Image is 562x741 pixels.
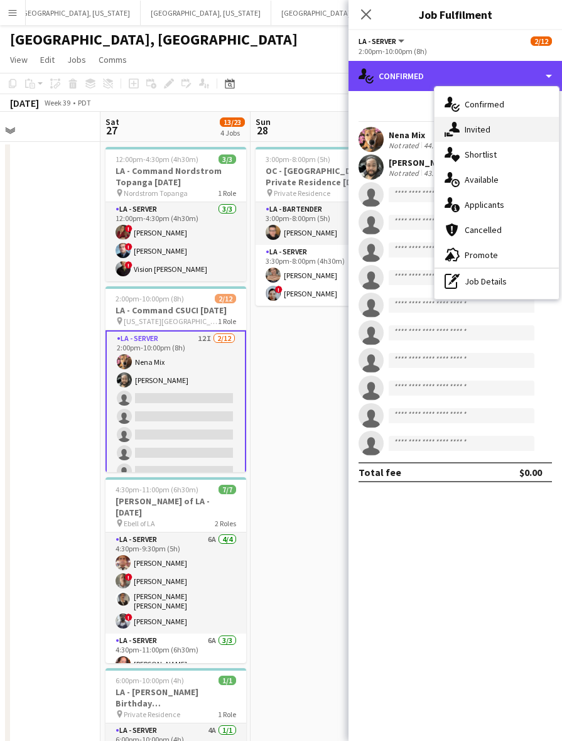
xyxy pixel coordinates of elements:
div: Confirmed [349,61,562,91]
app-card-role: LA - Server6A4/44:30pm-9:30pm (5h)[PERSON_NAME]![PERSON_NAME][PERSON_NAME] [PERSON_NAME]![PERSON_... [105,533,246,634]
div: [DATE] [10,97,39,109]
button: [GEOGRAPHIC_DATA], [US_STATE] [141,1,271,25]
h3: OC - [GEOGRAPHIC_DATA] Private Residence [DATE] [256,165,396,188]
span: LA - Server [359,36,396,46]
span: ! [125,225,132,232]
div: $0.00 [519,466,542,479]
div: Not rated [389,141,421,150]
div: Total fee [359,466,401,479]
span: Confirmed [465,99,504,110]
h1: [GEOGRAPHIC_DATA], [GEOGRAPHIC_DATA] [10,30,298,49]
div: 2:00pm-10:00pm (8h) [359,46,552,56]
div: [PERSON_NAME] [389,157,455,168]
span: 2:00pm-10:00pm (8h) [116,294,184,303]
a: Edit [35,51,60,68]
h3: [PERSON_NAME] of LA - [DATE] [105,495,246,518]
span: 1 Role [218,710,236,719]
app-job-card: 12:00pm-4:30pm (4h30m)3/3LA - Command Nordstrom Topanga [DATE] Nordstrom Topanga1 RoleLA - Server... [105,147,246,281]
span: Comms [99,54,127,65]
span: 2 Roles [215,519,236,528]
span: ! [125,614,132,621]
div: Not rated [389,168,421,178]
span: Edit [40,54,55,65]
span: Private Residence [274,188,330,198]
span: 1 Role [218,316,236,326]
span: Jobs [67,54,86,65]
span: 2/12 [531,36,552,46]
span: 1 Role [218,188,236,198]
span: 7/7 [219,485,236,494]
div: PDT [78,98,91,107]
button: [GEOGRAPHIC_DATA], [US_STATE] [271,1,402,25]
a: View [5,51,33,68]
span: 13/23 [220,117,245,127]
app-card-role: LA - Bartender23A1/13:00pm-8:00pm (5h)[PERSON_NAME] [256,202,396,245]
h3: LA - Command Nordstrom Topanga [DATE] [105,165,246,188]
span: 28 [254,123,271,138]
span: Sun [256,116,271,127]
span: ! [125,261,132,269]
div: 44.92mi [421,141,451,150]
span: Week 39 [41,98,73,107]
h3: LA - Command CSUCI [DATE] [105,305,246,316]
button: [GEOGRAPHIC_DATA], [US_STATE] [10,1,141,25]
div: 43.01mi [421,168,451,178]
span: [US_STATE][GEOGRAPHIC_DATA] [124,316,218,326]
a: Jobs [62,51,91,68]
span: Ebell of LA [124,519,155,528]
button: LA - Server [359,36,406,46]
span: Available [465,174,499,185]
app-card-role: LA - Server6A3/34:30pm-11:00pm (6h30m)[PERSON_NAME] [105,634,246,713]
span: ! [125,243,132,251]
div: Nena Mix [389,129,451,141]
app-card-role: LA - Server13A2/23:30pm-8:00pm (4h30m)[PERSON_NAME]![PERSON_NAME] [256,245,396,306]
div: Job Details [435,269,559,294]
app-card-role: LA - Server12I2/122:00pm-10:00pm (8h)Nena Mix[PERSON_NAME] [105,330,246,576]
div: 4 Jobs [220,128,244,138]
span: Private Residence [124,710,180,719]
app-job-card: 3:00pm-8:00pm (5h)3/3OC - [GEOGRAPHIC_DATA] Private Residence [DATE] Private Residence2 RolesLA -... [256,147,396,306]
h3: LA - [PERSON_NAME] Birthday [DEMOGRAPHIC_DATA] [105,686,246,709]
span: Promote [465,249,498,261]
span: 6:00pm-10:00pm (4h) [116,676,184,685]
span: 3/3 [219,154,236,164]
span: View [10,54,28,65]
app-job-card: 4:30pm-11:00pm (6h30m)7/7[PERSON_NAME] of LA - [DATE] Ebell of LA2 RolesLA - Server6A4/44:30pm-9:... [105,477,246,663]
app-card-role: LA - Server3/312:00pm-4:30pm (4h30m)![PERSON_NAME]![PERSON_NAME]!Vision [PERSON_NAME] [105,202,246,281]
span: Applicants [465,199,504,210]
span: Invited [465,124,490,135]
h3: Job Fulfilment [349,6,562,23]
span: Shortlist [465,149,497,160]
span: 12:00pm-4:30pm (4h30m) [116,154,198,164]
span: 3:00pm-8:00pm (5h) [266,154,330,164]
span: ! [275,286,283,293]
span: ! [125,573,132,581]
app-job-card: 2:00pm-10:00pm (8h)2/12LA - Command CSUCI [DATE] [US_STATE][GEOGRAPHIC_DATA]1 RoleLA - Server12I2... [105,286,246,472]
a: Comms [94,51,132,68]
span: Nordstrom Topanga [124,188,188,198]
span: 2/12 [215,294,236,303]
span: Sat [105,116,119,127]
span: Cancelled [465,224,502,235]
span: 1/1 [219,676,236,685]
span: 4:30pm-11:00pm (6h30m) [116,485,198,494]
span: 27 [104,123,119,138]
